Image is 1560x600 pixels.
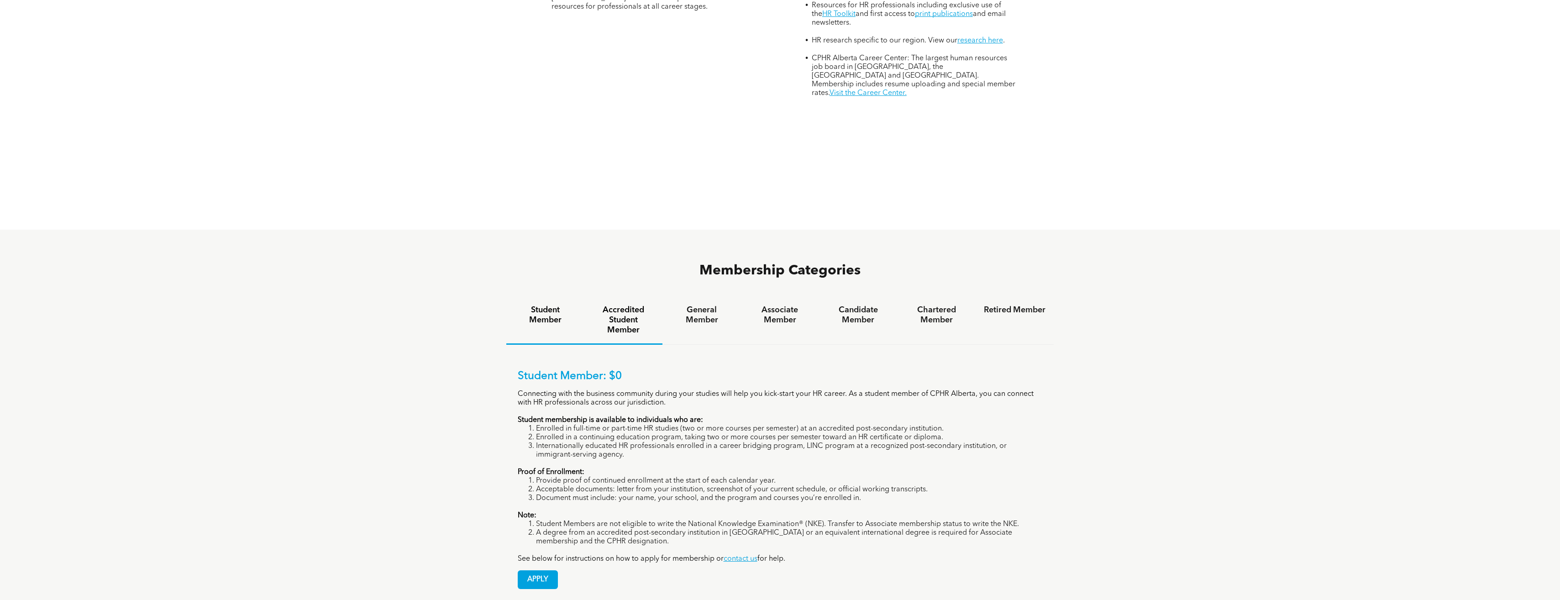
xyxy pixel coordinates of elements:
p: Connecting with the business community during your studies will help you kick-start your HR caree... [518,390,1043,407]
li: Internationally educated HR professionals enrolled in a career bridging program, LINC program at ... [536,442,1043,459]
a: contact us [724,555,757,563]
li: Document must include: your name, your school, and the program and courses you’re enrolled in. [536,494,1043,503]
strong: Student membership is available to individuals who are: [518,416,703,424]
span: and email newsletters. [812,11,1006,26]
h4: Candidate Member [827,305,889,325]
span: APPLY [518,571,557,589]
a: Visit the Career Center. [830,89,907,97]
a: research here [957,37,1003,44]
h4: Accredited Student Member [593,305,654,335]
h4: Retired Member [984,305,1045,315]
span: CPHR Alberta Career Center: The largest human resources job board in [GEOGRAPHIC_DATA], the [GEOG... [812,55,1015,97]
span: Membership Categories [699,264,861,278]
strong: Proof of Enrollment: [518,468,584,476]
a: print publications [915,11,973,18]
a: HR Toolkit [822,11,856,18]
li: Enrolled in a continuing education program, taking two or more courses per semester toward an HR ... [536,433,1043,442]
span: HR research specific to our region. View our [812,37,957,44]
h4: Associate Member [749,305,811,325]
h4: Chartered Member [906,305,967,325]
li: A degree from an accredited post-secondary institution in [GEOGRAPHIC_DATA] or an equivalent inte... [536,529,1043,546]
h4: General Member [671,305,732,325]
p: See below for instructions on how to apply for membership or for help. [518,555,1043,563]
li: Provide proof of continued enrollment at the start of each calendar year. [536,477,1043,485]
strong: Note: [518,512,536,519]
h4: Student Member [515,305,576,325]
span: and first access to [856,11,915,18]
li: Enrolled in full-time or part-time HR studies (two or more courses per semester) at an accredited... [536,425,1043,433]
li: Acceptable documents: letter from your institution, screenshot of your current schedule, or offic... [536,485,1043,494]
span: Resources for HR professionals including exclusive use of the [812,2,1001,18]
p: Student Member: $0 [518,370,1043,383]
li: Student Members are not eligible to write the National Knowledge Examination® (NKE). Transfer to ... [536,520,1043,529]
span: . [1003,37,1005,44]
a: APPLY [518,570,558,589]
